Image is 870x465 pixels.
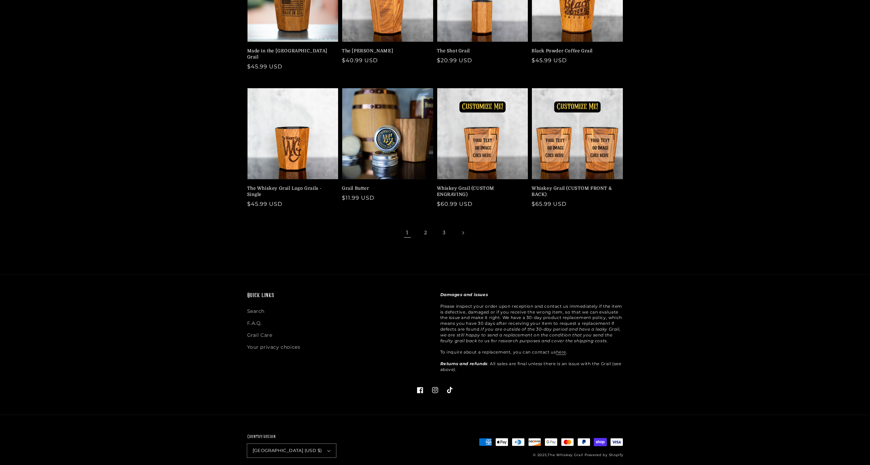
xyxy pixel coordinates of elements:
strong: Damages and issues [440,292,488,297]
a: The Shot Grail [437,48,524,54]
a: The [PERSON_NAME] [342,48,429,54]
a: Grail Care [247,329,272,341]
a: Search [247,307,265,317]
a: Your privacy choices [247,341,300,353]
a: Made in the [GEOGRAPHIC_DATA] Grail [247,48,335,60]
h2: Country/region [247,434,336,440]
a: The Whiskey Grail [548,453,583,457]
a: Next page [455,225,470,240]
a: Grail Butter [342,185,429,191]
span: Page 1 [400,225,415,240]
a: The Whiskey Grail Logo Grails - Single [247,185,335,198]
a: Whiskey Grail (CUSTOM ENGRAVING) [437,185,524,198]
a: Page 2 [418,225,433,240]
em: If you are outside of the 30-day period and have a leaky Grail, we are still happy to send a repl... [440,327,621,343]
a: F.A.Q. [247,317,262,329]
a: Black Powder Coffee Grail [532,48,619,54]
a: Powered by Shopify [585,453,623,457]
small: © 2025, [533,453,583,457]
strong: Returns and refunds [440,361,487,366]
a: here [556,349,566,355]
nav: Pagination [247,225,623,240]
a: Page 3 [437,225,452,240]
a: Whiskey Grail (CUSTOM FRONT & BACK) [532,185,619,198]
button: [GEOGRAPHIC_DATA] (USD $) [247,444,336,457]
p: Please inspect your order upon reception and contact us immediately if the item is defective, dam... [440,292,623,372]
h2: Quick links [247,292,430,300]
